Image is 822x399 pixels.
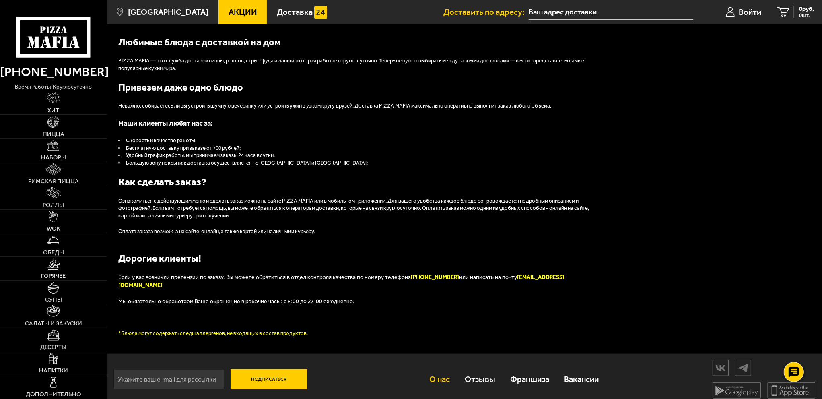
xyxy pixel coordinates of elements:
[41,155,66,161] span: Наборы
[118,119,213,128] span: Наши клиенты любят нас за:
[118,330,308,336] font: *Блюда могут содержать следы аллергенов, не входящих в состав продуктов.
[118,228,601,236] p: Оплата заказа возможна на сайте, онлайн, а также картой или наличными курьеру.
[277,8,313,16] span: Доставка
[443,8,529,16] span: Доставить по адресу:
[128,8,209,16] span: [GEOGRAPHIC_DATA]
[118,82,243,93] b: Привезем даже одно блюдо
[43,131,64,137] span: Пицца
[739,8,761,16] span: Войти
[529,5,693,20] input: Ваш адрес доставки
[314,6,327,19] img: 15daf4d41897b9f0e9f617042186c801.svg
[118,176,206,188] b: Как сделать заказ?
[118,298,354,305] span: Мы обязательно обработаем Ваше обращение в рабочие часы: с 8:00 до 23:00 ежедневно.
[113,369,224,389] input: Укажите ваш e-mail для рассылки
[118,253,201,264] b: Дорогие клиенты!
[26,391,81,397] span: Дополнительно
[43,250,64,256] span: Обеды
[118,152,601,159] li: Удобный график работы: мы принимаем заказы 24 часа в сутки;
[556,366,606,393] a: Вакансии
[118,274,411,281] span: Если у вас возникли претензии по заказу, Вы можете обратиться в отдел контроля качества по номеру...
[47,108,59,114] span: Хит
[231,369,308,389] button: Подписаться
[118,197,601,220] p: Ознакомиться с действующим меню и сделать заказ можно на сайте PIZZA MAFIA или в мобильном прилож...
[43,202,64,208] span: Роллы
[40,344,66,350] span: Десерты
[118,145,601,152] li: Бесплатную доставку при заказе от 700 рублей;
[735,361,751,375] img: tg
[118,57,601,72] p: PIZZA MAFIA — это служба доставки пиццы, роллов, стрит-фуда и лапши, которая работает круглосуточ...
[118,37,280,48] b: Любимые блюда с доставкой на дом
[457,366,503,393] a: Отзывы
[422,366,457,393] a: О нас
[47,226,60,232] span: WOK
[799,13,814,18] span: 0 шт.
[713,361,728,375] img: vk
[118,159,601,167] li: Большую зону покрытия: доставка осуществляется по [GEOGRAPHIC_DATA] и [GEOGRAPHIC_DATA];
[411,274,459,281] font: [PHONE_NUMBER]
[28,178,79,184] span: Римская пицца
[25,320,82,327] span: Салаты и закуски
[118,137,601,145] li: Скорость и качество работы;
[799,6,814,12] span: 0 руб.
[229,8,257,16] span: Акции
[39,368,68,374] span: Напитки
[118,102,601,110] p: Неважно, собираетесь ли вы устроить шумную вечеринку или устроить ужин в узком кругу друзей. Дост...
[503,366,557,393] a: Франшиза
[45,297,62,303] span: Супы
[41,273,66,279] span: Горячее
